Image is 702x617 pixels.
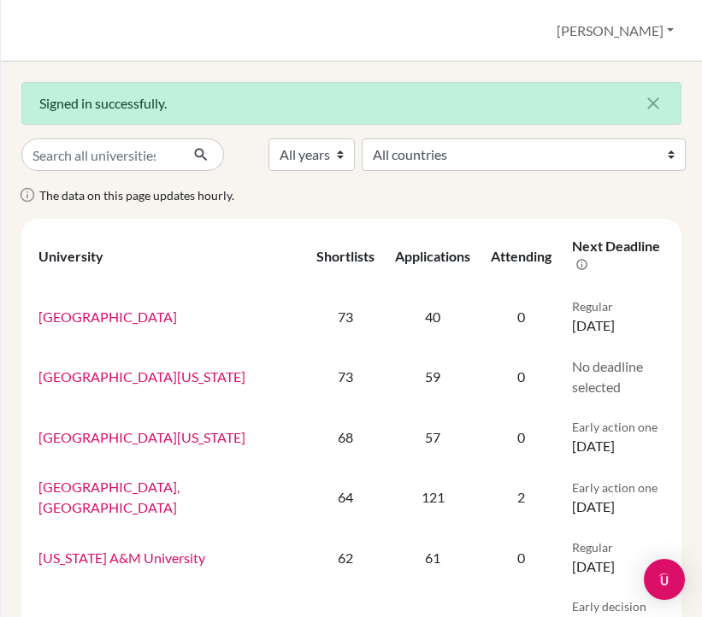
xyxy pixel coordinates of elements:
a: [GEOGRAPHIC_DATA][US_STATE] [38,429,245,445]
p: Early action one [572,479,664,497]
button: [PERSON_NAME] [549,15,681,47]
span: The data on this page updates hourly. [39,188,234,203]
td: 68 [306,408,385,467]
td: 62 [306,528,385,587]
td: 2 [481,467,562,528]
input: Search all universities [21,138,180,171]
p: Regular [572,297,664,315]
td: 59 [385,346,481,408]
p: Early action one [572,418,664,436]
td: [DATE] [562,467,675,528]
div: Open Intercom Messenger [644,559,685,600]
div: Attending [491,248,552,264]
span: No deadline selected [572,358,643,395]
td: [DATE] [562,528,675,587]
td: 73 [306,346,385,408]
td: 57 [385,408,481,467]
td: 0 [481,408,562,467]
p: Regular [572,538,664,556]
td: 40 [385,287,481,346]
div: Next deadline [572,238,660,274]
a: [GEOGRAPHIC_DATA] [38,308,177,325]
td: [DATE] [562,287,675,346]
div: Applications [395,248,470,264]
a: [GEOGRAPHIC_DATA], [GEOGRAPHIC_DATA] [38,479,180,515]
button: Close [626,83,681,124]
td: 73 [306,287,385,346]
td: 64 [306,467,385,528]
a: [US_STATE] A&M University [38,549,205,566]
a: [GEOGRAPHIC_DATA][US_STATE] [38,368,245,385]
td: 0 [481,528,562,587]
td: 0 [481,346,562,408]
td: [DATE] [562,408,675,467]
div: Shortlists [316,248,375,264]
th: University [28,226,306,287]
i: close [643,93,664,114]
td: 0 [481,287,562,346]
td: 61 [385,528,481,587]
td: 121 [385,467,481,528]
div: Signed in successfully. [21,82,681,125]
